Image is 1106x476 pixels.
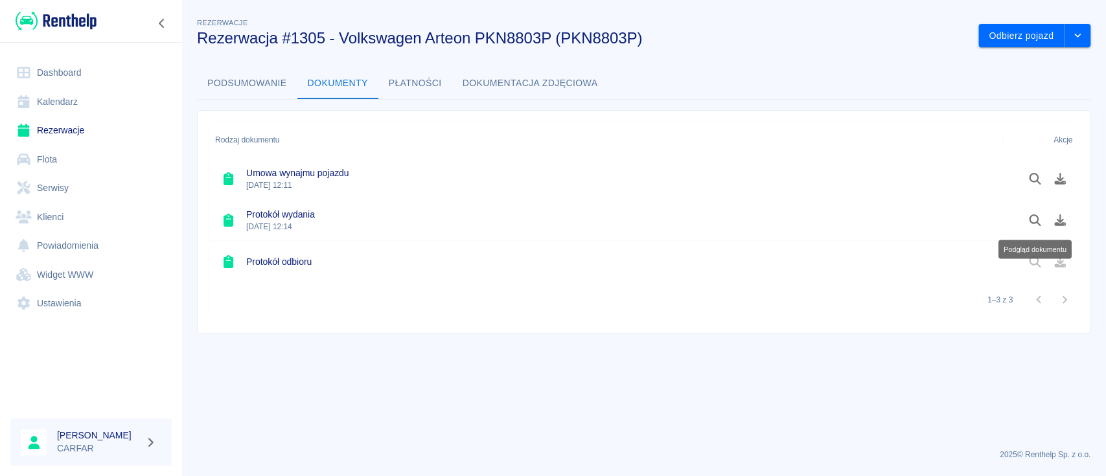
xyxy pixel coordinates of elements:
p: [DATE] 12:11 [246,179,349,191]
h6: [PERSON_NAME] [57,429,140,442]
a: Kalendarz [10,87,172,117]
button: Pobierz dokument [1048,209,1073,231]
button: Podsumowanie [197,68,297,99]
div: Rodzaj dokumentu [209,122,1003,158]
h6: Umowa wynajmu pojazdu [246,166,349,179]
p: [DATE] 12:14 [246,221,315,232]
button: drop-down [1065,24,1090,48]
a: Widget WWW [10,260,172,289]
img: Renthelp logo [16,10,97,32]
h3: Rezerwacja #1305 - Volkswagen Arteon PKN8803P (PKN8803P) [197,29,968,47]
a: Powiadomienia [10,231,172,260]
span: Rezerwacje [197,19,248,27]
button: Pobierz dokument [1048,168,1073,190]
p: CARFAR [57,442,140,455]
a: Rezerwacje [10,116,172,145]
button: Dokumenty [297,68,378,99]
a: Dashboard [10,58,172,87]
button: Płatności [378,68,452,99]
button: Podgląd dokumentu [1022,168,1048,190]
div: Akcje [1054,122,1072,158]
div: Akcje [1003,122,1079,158]
a: Klienci [10,203,172,232]
button: Dokumentacja zdjęciowa [452,68,608,99]
h6: Protokół odbioru [246,255,312,268]
div: Podgląd dokumentu [998,240,1072,258]
a: Flota [10,145,172,174]
button: Zwiń nawigację [152,15,172,32]
a: Serwisy [10,174,172,203]
button: Odbierz pojazd [978,24,1065,48]
a: Ustawienia [10,289,172,318]
div: Rodzaj dokumentu [215,122,279,158]
p: 1–3 z 3 [987,294,1013,306]
h6: Protokół wydania [246,208,315,221]
p: 2025 © Renthelp Sp. z o.o. [197,449,1090,460]
button: Podgląd dokumentu [1022,209,1048,231]
a: Renthelp logo [10,10,97,32]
